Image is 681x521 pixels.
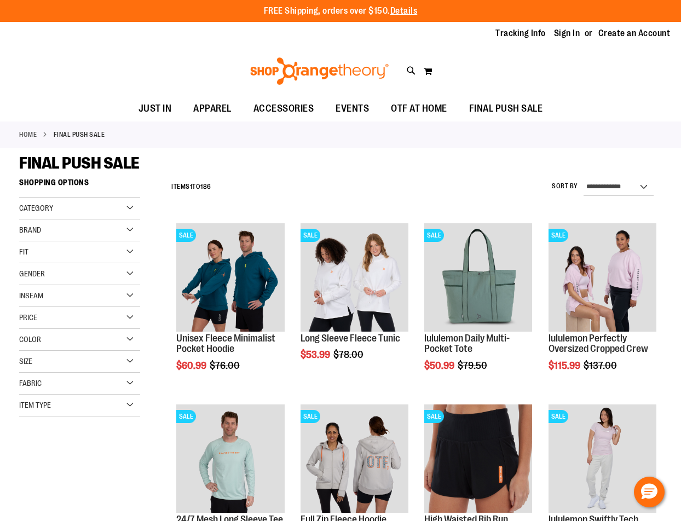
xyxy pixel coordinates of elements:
span: JUST IN [138,96,172,121]
span: SALE [176,229,196,242]
img: Main Image of 1457095 [176,404,284,512]
div: product [419,218,538,399]
a: JUST IN [128,96,183,121]
span: $78.00 [333,349,365,360]
span: Category [19,204,53,212]
img: Product image for Fleece Long Sleeve [301,223,408,331]
img: lululemon Perfectly Oversized Cropped Crew [549,223,656,331]
a: Home [19,130,37,140]
span: FINAL PUSH SALE [469,96,543,121]
a: lululemon Perfectly Oversized Cropped CrewSALE [549,223,656,333]
p: FREE Shipping, orders over $150. [264,5,418,18]
span: SALE [424,410,444,423]
span: Size [19,357,32,366]
a: OTF AT HOME [380,96,458,121]
a: Details [390,6,418,16]
a: Tracking Info [495,27,546,39]
div: product [543,218,662,399]
span: OTF AT HOME [391,96,447,121]
span: SALE [301,229,320,242]
h2: Items to [171,178,211,195]
div: product [171,218,290,399]
span: SALE [176,410,196,423]
span: SALE [424,229,444,242]
span: Color [19,335,41,344]
img: Shop Orangetheory [249,57,390,85]
a: High Waisted Rib Run ShortsSALE [424,404,532,514]
span: $79.50 [458,360,489,371]
span: Fit [19,247,28,256]
span: APPAREL [193,96,232,121]
img: lululemon Daily Multi-Pocket Tote [424,223,532,331]
a: Main Image of 1457095SALE [176,404,284,514]
img: Unisex Fleece Minimalist Pocket Hoodie [176,223,284,331]
button: Hello, have a question? Let’s chat. [634,477,665,507]
a: FINAL PUSH SALE [458,96,554,121]
span: $53.99 [301,349,332,360]
a: Unisex Fleece Minimalist Pocket Hoodie [176,333,275,355]
span: Item Type [19,401,51,409]
span: Fabric [19,379,42,387]
a: lululemon Daily Multi-Pocket Tote [424,333,510,355]
span: SALE [549,410,568,423]
a: Long Sleeve Fleece Tunic [301,333,400,344]
span: Price [19,313,37,322]
span: Gender [19,269,45,278]
span: Brand [19,225,41,234]
a: APPAREL [182,96,243,121]
img: lululemon Swiftly Tech Short Sleeve 2.0 [549,404,656,512]
a: Product image for Fleece Long SleeveSALE [301,223,408,333]
span: $60.99 [176,360,208,371]
strong: FINAL PUSH SALE [54,130,105,140]
a: lululemon Swiftly Tech Short Sleeve 2.0SALE [549,404,656,514]
strong: Shopping Options [19,173,140,198]
img: Main Image of 1457091 [301,404,408,512]
a: Main Image of 1457091SALE [301,404,408,514]
span: $50.99 [424,360,456,371]
a: lululemon Perfectly Oversized Cropped Crew [549,333,648,355]
a: Unisex Fleece Minimalist Pocket HoodieSALE [176,223,284,333]
span: $115.99 [549,360,582,371]
span: SALE [549,229,568,242]
span: ACCESSORIES [253,96,314,121]
span: EVENTS [336,96,369,121]
span: $137.00 [584,360,619,371]
span: 186 [200,183,211,190]
label: Sort By [552,182,578,191]
div: product [295,218,414,388]
a: EVENTS [325,96,380,121]
span: SALE [301,410,320,423]
img: High Waisted Rib Run Shorts [424,404,532,512]
span: Inseam [19,291,43,300]
span: $76.00 [210,360,241,371]
a: lululemon Daily Multi-Pocket ToteSALE [424,223,532,333]
a: Sign In [554,27,580,39]
span: 1 [190,183,193,190]
a: ACCESSORIES [243,96,325,121]
span: FINAL PUSH SALE [19,154,140,172]
a: Create an Account [598,27,671,39]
